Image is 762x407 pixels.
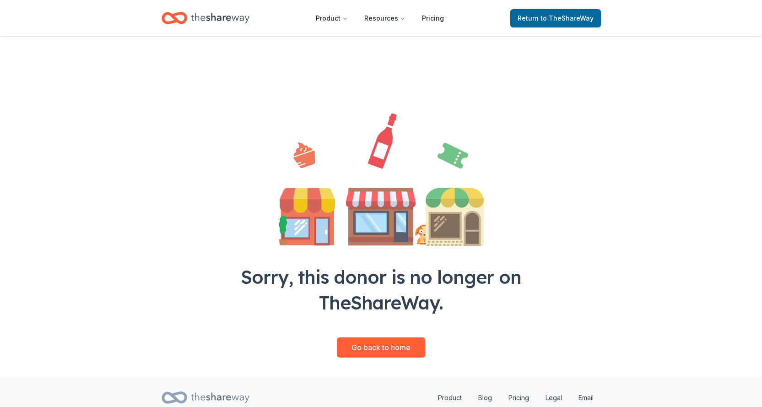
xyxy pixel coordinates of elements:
[357,9,413,27] button: Resources
[431,389,469,407] a: Product
[538,389,569,407] a: Legal
[220,264,542,315] div: Sorry, this donor is no longer on TheShareWay.
[415,9,451,27] a: Pricing
[308,7,451,29] nav: Main
[501,389,536,407] a: Pricing
[518,13,594,24] span: Return
[337,337,425,358] a: Go back to home
[571,389,601,407] a: Email
[279,113,484,246] img: Illustration for landing page
[162,7,249,29] a: Home
[510,9,601,27] a: Returnto TheShareWay
[471,389,499,407] a: Blog
[308,9,355,27] button: Product
[540,14,594,22] span: to TheShareWay
[431,389,601,407] nav: quick links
